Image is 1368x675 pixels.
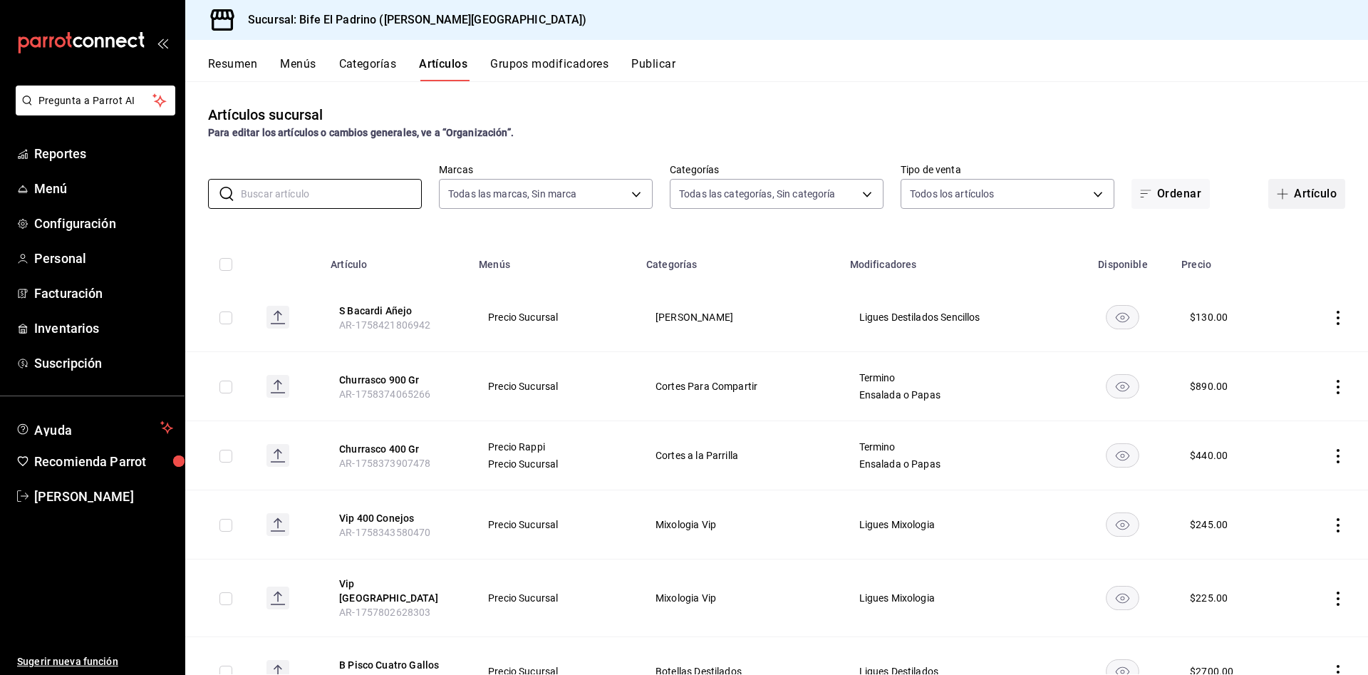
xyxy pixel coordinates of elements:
span: Todas las marcas, Sin marca [448,187,577,201]
span: Precio Sucursal [488,520,620,530]
span: Mixologia Vip [655,520,823,530]
button: actions [1331,592,1345,606]
span: Inventarios [34,319,173,338]
span: Suscripción [34,354,173,373]
span: Ligues Mixologia [859,593,1055,603]
button: Grupos modificadores [490,57,608,81]
span: Ligues Mixologia [859,520,1055,530]
button: actions [1331,449,1345,463]
th: Precio [1173,237,1287,283]
button: Artículo [1268,179,1345,209]
button: edit-product-location [339,442,453,456]
button: Categorías [339,57,397,81]
button: edit-product-location [339,511,453,525]
button: Artículos [419,57,467,81]
div: $ 130.00 [1190,310,1228,324]
button: Publicar [631,57,675,81]
span: AR-1757802628303 [339,607,430,618]
button: edit-product-location [339,577,453,605]
span: Precio Rappi [488,442,620,452]
a: Pregunta a Parrot AI [10,103,175,118]
span: Precio Sucursal [488,459,620,469]
button: availability-product [1106,374,1139,398]
th: Categorías [638,237,841,283]
h3: Sucursal: Bife El Padrino ([PERSON_NAME][GEOGRAPHIC_DATA]) [237,11,587,29]
span: Termino [859,442,1055,452]
span: Cortes Para Compartir [655,381,823,391]
span: Precio Sucursal [488,312,620,322]
span: AR-1758373907478 [339,458,430,469]
div: $ 890.00 [1190,379,1228,393]
span: Precio Sucursal [488,381,620,391]
span: [PERSON_NAME] [34,487,173,506]
span: Personal [34,249,173,268]
span: Ensalada o Papas [859,459,1055,469]
span: Recomienda Parrot [34,452,173,471]
label: Marcas [439,165,653,175]
span: Sugerir nueva función [17,654,173,669]
span: Todas las categorías, Sin categoría [679,187,836,201]
button: actions [1331,380,1345,394]
button: actions [1331,311,1345,325]
button: open_drawer_menu [157,37,168,48]
th: Disponible [1073,237,1173,283]
input: Buscar artículo [241,180,422,208]
th: Artículo [322,237,470,283]
strong: Para editar los artículos o cambios generales, ve a “Organización”. [208,127,514,138]
label: Categorías [670,165,883,175]
div: navigation tabs [208,57,1368,81]
span: Todos los artículos [910,187,995,201]
span: Termino [859,373,1055,383]
button: edit-product-location [339,373,453,387]
button: edit-product-location [339,304,453,318]
span: Ensalada o Papas [859,390,1055,400]
button: availability-product [1106,443,1139,468]
div: $ 245.00 [1190,517,1228,532]
span: Facturación [34,284,173,303]
div: Artículos sucursal [208,104,323,125]
span: Precio Sucursal [488,593,620,603]
div: $ 225.00 [1190,591,1228,605]
th: Modificadores [841,237,1073,283]
button: availability-product [1106,305,1139,329]
span: Ligues Destilados Sencillos [859,312,1055,322]
span: Pregunta a Parrot AI [38,93,153,108]
span: Ayuda [34,419,155,436]
button: availability-product [1106,512,1139,537]
button: Pregunta a Parrot AI [16,86,175,115]
span: Reportes [34,144,173,163]
span: [PERSON_NAME] [655,312,823,322]
span: Menú [34,179,173,198]
span: Configuración [34,214,173,233]
span: AR-1758343580470 [339,527,430,538]
span: AR-1758374065266 [339,388,430,400]
th: Menús [470,237,638,283]
div: $ 440.00 [1190,448,1228,463]
button: availability-product [1106,586,1139,610]
button: Menús [280,57,316,81]
span: Mixologia Vip [655,593,823,603]
button: edit-product-location [339,658,453,672]
span: AR-1758421806942 [339,319,430,331]
label: Tipo de venta [901,165,1114,175]
button: actions [1331,518,1345,532]
button: Resumen [208,57,257,81]
button: Ordenar [1131,179,1210,209]
span: Cortes a la Parrilla [655,450,823,460]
